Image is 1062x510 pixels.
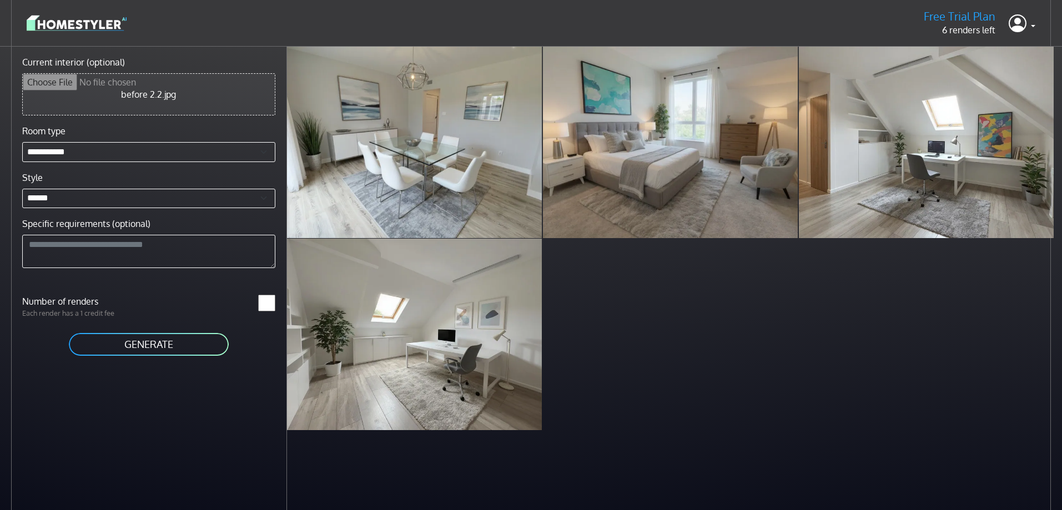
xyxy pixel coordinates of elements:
[16,295,149,308] label: Number of renders
[22,217,150,230] label: Specific requirements (optional)
[27,13,127,33] img: logo-3de290ba35641baa71223ecac5eacb59cb85b4c7fdf211dc9aaecaaee71ea2f8.svg
[22,171,43,184] label: Style
[68,332,230,357] button: GENERATE
[22,55,125,69] label: Current interior (optional)
[16,308,149,319] p: Each render has a 1 credit fee
[924,9,995,23] h5: Free Trial Plan
[924,23,995,37] p: 6 renders left
[22,124,66,138] label: Room type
